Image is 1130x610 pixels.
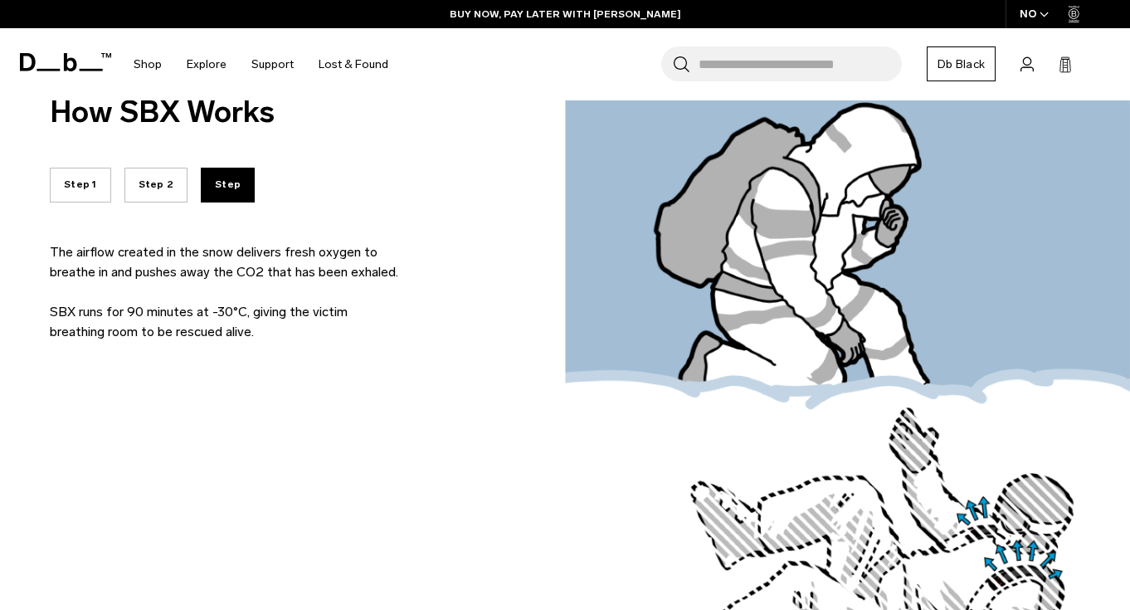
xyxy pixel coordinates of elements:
a: Explore [187,35,226,94]
button: Step 2 [124,168,188,203]
h2: How SBX Works [50,95,275,129]
a: BUY NOW, PAY LATER WITH [PERSON_NAME] [450,7,681,22]
button: Step [201,168,255,203]
a: Db Black [927,46,996,81]
a: Shop [134,35,162,94]
nav: Main Navigation [121,28,401,100]
button: Step 1 [50,168,111,203]
p: The airflow created in the snow delivers fresh oxygen to breathe in and pushes away the CO2 that ... [50,242,398,342]
a: Lost & Found [319,35,388,94]
a: Support [251,35,294,94]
